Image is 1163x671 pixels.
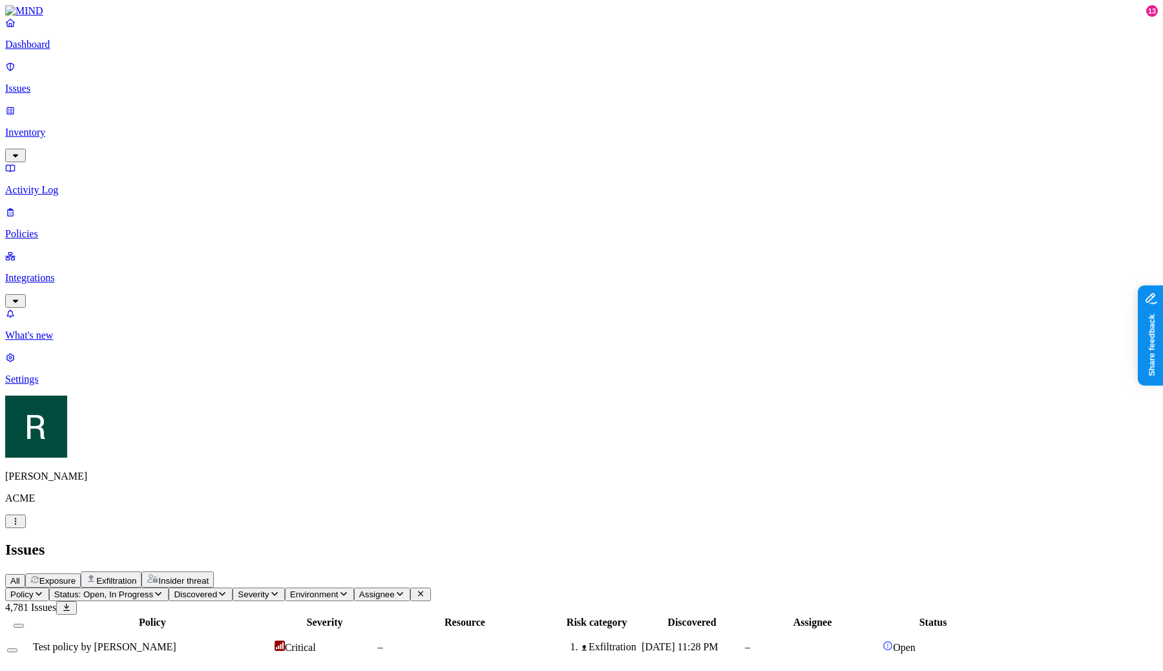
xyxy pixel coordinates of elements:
span: Exfiltration [96,576,136,586]
div: Risk category [554,617,639,628]
img: severity-critical [275,641,285,651]
p: Issues [5,83,1158,94]
span: Severity [238,590,269,599]
span: – [377,641,382,652]
p: Inventory [5,127,1158,138]
span: Status: Open, In Progress [54,590,153,599]
p: Dashboard [5,39,1158,50]
span: Policy [10,590,34,599]
a: MIND [5,5,1158,17]
a: Settings [5,352,1158,385]
a: Integrations [5,250,1158,306]
p: Activity Log [5,184,1158,196]
div: 13 [1146,5,1158,17]
p: Settings [5,374,1158,385]
a: What's new [5,308,1158,341]
span: 4,781 Issues [5,602,56,613]
span: All [10,576,20,586]
p: ACME [5,493,1158,504]
span: Environment [290,590,339,599]
span: Open [893,642,916,653]
h2: Issues [5,541,1158,559]
a: Dashboard [5,17,1158,50]
a: Inventory [5,105,1158,160]
a: Issues [5,61,1158,94]
img: status-open [883,641,893,651]
button: Select row [7,648,17,652]
a: Activity Log [5,162,1158,196]
p: Integrations [5,272,1158,284]
span: Critical [285,642,316,653]
span: Discovered [174,590,217,599]
span: Insider threat [158,576,209,586]
span: Assignee [359,590,395,599]
a: Policies [5,206,1158,240]
span: Exposure [39,576,76,586]
div: Severity [275,617,375,628]
div: Policy [33,617,272,628]
div: Status [883,617,983,628]
img: Ron Rabinovich [5,396,67,458]
p: Policies [5,228,1158,240]
div: Discovered [642,617,742,628]
span: Test policy by [PERSON_NAME] [33,641,176,652]
div: Exfiltration [580,641,639,653]
span: – [745,641,750,652]
div: Resource [377,617,552,628]
button: Select all [14,624,24,628]
div: Assignee [745,617,880,628]
img: MIND [5,5,43,17]
p: What's new [5,330,1158,341]
p: [PERSON_NAME] [5,471,1158,482]
span: [DATE] 11:28 PM [642,641,718,652]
